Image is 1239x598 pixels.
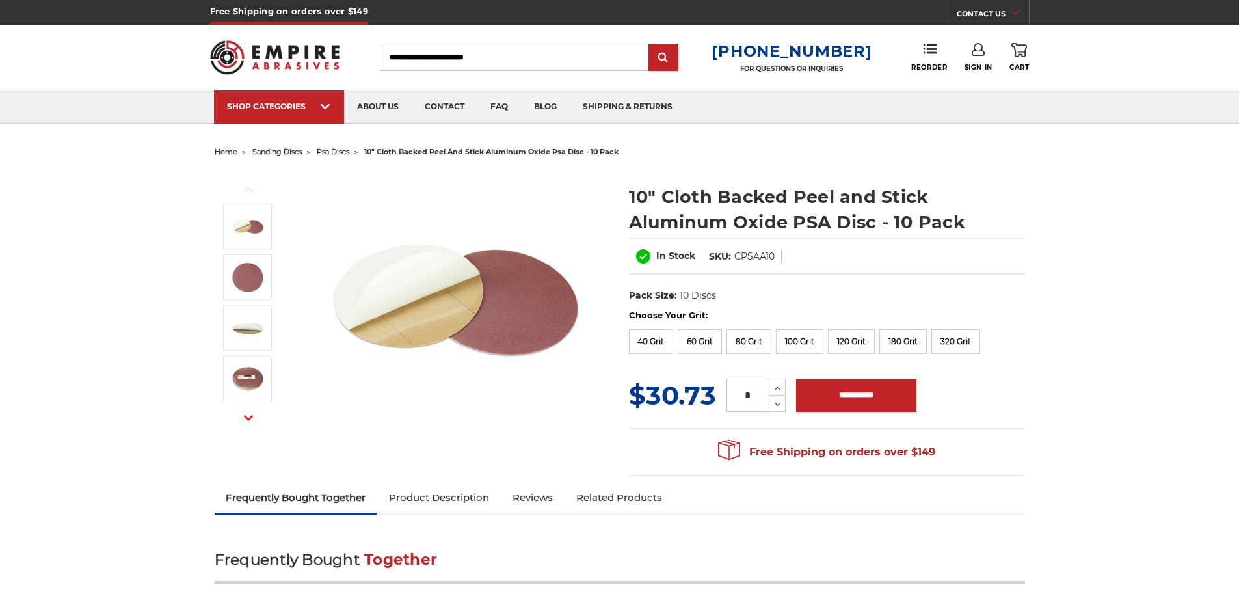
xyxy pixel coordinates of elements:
[712,42,872,61] a: [PHONE_NUMBER]
[364,147,619,156] span: 10" cloth backed peel and stick aluminum oxide psa disc - 10 pack
[364,550,437,569] span: Together
[680,289,716,303] dd: 10 Discs
[210,32,340,83] img: Empire Abrasives
[629,379,716,411] span: $30.73
[233,176,264,204] button: Previous
[233,404,264,432] button: Next
[565,483,674,512] a: Related Products
[477,90,521,124] a: faq
[734,250,775,264] dd: CPSAA10
[501,483,565,512] a: Reviews
[227,102,331,111] div: SHOP CATEGORIES
[911,43,947,71] a: Reorder
[521,90,570,124] a: blog
[232,312,264,344] img: sticky backed sanding disc
[629,289,677,303] dt: Pack Size:
[965,63,993,72] span: Sign In
[1009,63,1029,72] span: Cart
[1009,43,1029,72] a: Cart
[326,170,586,431] img: 10 inch Aluminum Oxide PSA Sanding Disc with Cloth Backing
[957,7,1029,25] a: CONTACT US
[232,362,264,395] img: clothed backed AOX PSA - 10 Pack
[709,250,731,264] dt: SKU:
[712,64,872,73] p: FOR QUESTIONS OR INQUIRIES
[629,184,1025,235] h1: 10" Cloth Backed Peel and Stick Aluminum Oxide PSA Disc - 10 Pack
[215,550,360,569] span: Frequently Bought
[911,63,947,72] span: Reorder
[317,147,349,156] a: psa discs
[215,483,378,512] a: Frequently Bought Together
[252,147,302,156] a: sanding discs
[215,147,237,156] a: home
[377,483,501,512] a: Product Description
[650,45,676,71] input: Submit
[629,309,1025,322] label: Choose Your Grit:
[232,210,264,243] img: 10 inch Aluminum Oxide PSA Sanding Disc with Cloth Backing
[344,90,412,124] a: about us
[718,439,935,465] span: Free Shipping on orders over $149
[656,250,695,262] span: In Stock
[570,90,686,124] a: shipping & returns
[412,90,477,124] a: contact
[232,261,264,293] img: peel and stick psa aluminum oxide disc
